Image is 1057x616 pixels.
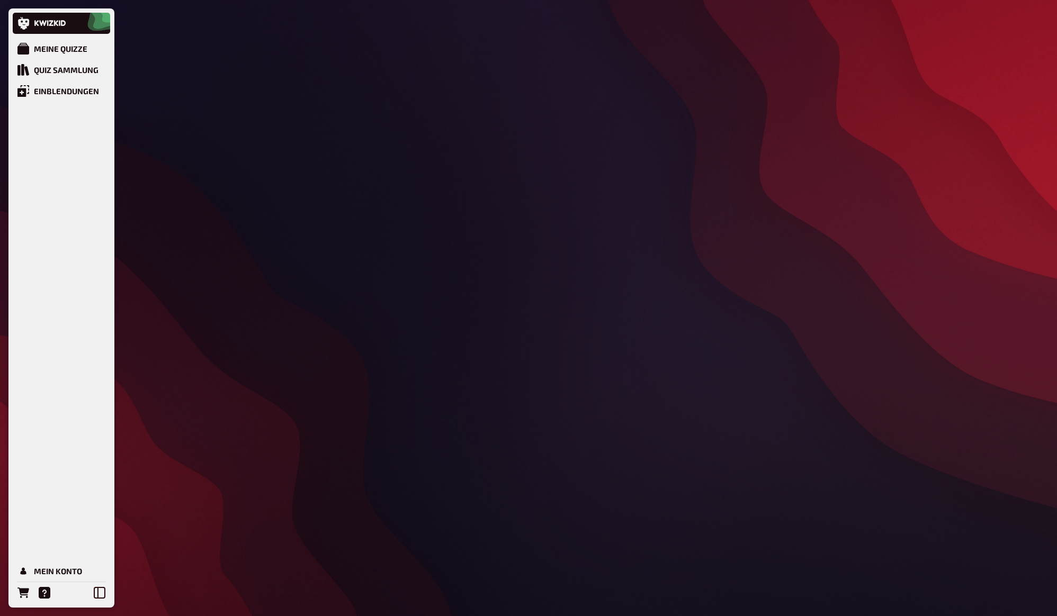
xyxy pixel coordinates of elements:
[34,566,82,576] div: Mein Konto
[34,86,99,96] div: Einblendungen
[34,44,87,53] div: Meine Quizze
[34,582,55,603] a: Hilfe
[13,59,110,80] a: Quiz Sammlung
[13,80,110,102] a: Einblendungen
[34,65,98,75] div: Quiz Sammlung
[13,38,110,59] a: Meine Quizze
[13,560,110,582] a: Mein Konto
[13,582,34,603] a: Bestellungen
